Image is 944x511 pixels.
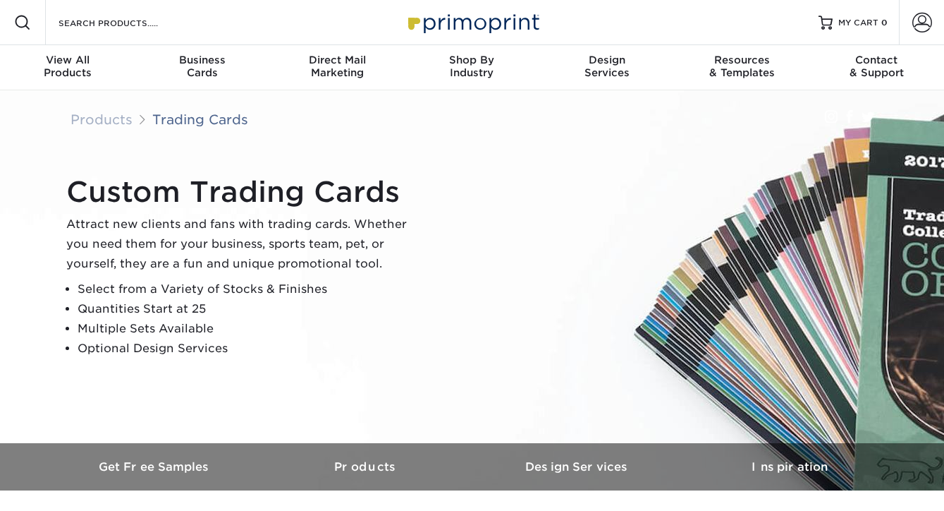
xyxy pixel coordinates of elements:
[270,45,405,90] a: Direct MailMarketing
[405,54,539,79] div: Industry
[270,54,405,79] div: Marketing
[674,54,809,66] span: Resources
[539,54,674,66] span: Design
[402,7,543,37] img: Primoprint
[405,54,539,66] span: Shop By
[684,443,895,491] a: Inspiration
[49,443,261,491] a: Get Free Samples
[472,460,684,474] h3: Design Services
[881,18,888,28] span: 0
[135,54,269,66] span: Business
[674,45,809,90] a: Resources& Templates
[135,54,269,79] div: Cards
[472,443,684,491] a: Design Services
[135,45,269,90] a: BusinessCards
[152,112,248,127] a: Trading Cards
[66,175,419,209] h1: Custom Trading Cards
[66,215,419,274] p: Attract new clients and fans with trading cards. Whether you need them for your business, sports ...
[57,14,195,31] input: SEARCH PRODUCTS.....
[261,443,472,491] a: Products
[270,54,405,66] span: Direct Mail
[838,17,878,29] span: MY CART
[405,45,539,90] a: Shop ByIndustry
[71,112,133,127] a: Products
[684,460,895,474] h3: Inspiration
[809,54,944,79] div: & Support
[78,299,419,319] li: Quantities Start at 25
[809,45,944,90] a: Contact& Support
[78,339,419,359] li: Optional Design Services
[78,319,419,339] li: Multiple Sets Available
[49,460,261,474] h3: Get Free Samples
[809,54,944,66] span: Contact
[674,54,809,79] div: & Templates
[539,45,674,90] a: DesignServices
[78,279,419,299] li: Select from a Variety of Stocks & Finishes
[261,460,472,474] h3: Products
[539,54,674,79] div: Services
